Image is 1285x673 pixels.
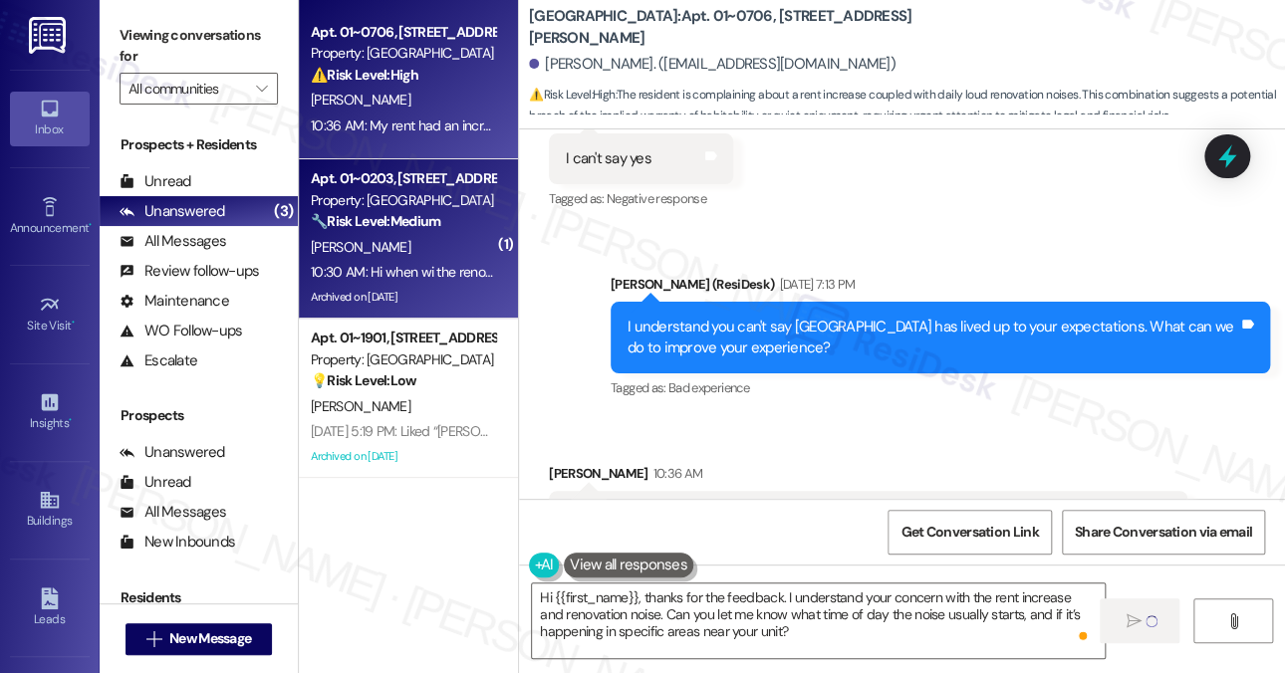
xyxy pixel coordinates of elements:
div: Unread [120,171,191,192]
div: Property: [GEOGRAPHIC_DATA] [311,43,495,64]
i:  [256,81,267,97]
div: New Inbounds [120,532,235,553]
div: Archived on [DATE] [309,444,497,469]
div: I understand you can't say [GEOGRAPHIC_DATA] has lived up to your expectations. What can we do to... [628,317,1238,359]
div: Prospects [100,405,298,426]
span: • [72,316,75,330]
i:  [146,631,161,647]
span: [PERSON_NAME] [311,238,410,256]
span: Bad experience [668,379,749,396]
strong: 🔧 Risk Level: Medium [311,212,440,230]
b: [GEOGRAPHIC_DATA]: Apt. 01~0706, [STREET_ADDRESS][PERSON_NAME] [529,6,927,49]
div: (3) [269,196,298,227]
strong: ⚠️ Risk Level: High [311,66,418,84]
div: Escalate [120,350,197,371]
span: : The resident is complaining about a rent increase coupled with daily loud renovation noises. Th... [529,85,1285,127]
div: Property: [GEOGRAPHIC_DATA] [311,349,495,370]
div: WO Follow-ups [120,321,242,341]
div: Maintenance [120,291,229,312]
div: [PERSON_NAME] (ResiDesk) [611,274,1270,302]
div: I can't say yes [566,148,651,169]
div: [PERSON_NAME]. ([EMAIL_ADDRESS][DOMAIN_NAME]) [529,54,896,75]
div: 10:36 AM [648,463,703,484]
a: Insights • [10,385,90,439]
button: New Message [126,623,273,655]
div: All Messages [120,231,226,252]
textarea: To enrich screen reader interactions, please activate Accessibility in Grammarly extension settings [532,583,1105,658]
input: All communities [128,73,246,105]
div: Unread [120,472,191,493]
div: Review follow-ups [120,261,259,282]
div: All Messages [120,502,226,523]
a: Buildings [10,483,90,537]
span: • [69,413,72,427]
div: Tagged as: [611,373,1270,402]
div: [DATE] 7:13 PM [774,274,855,295]
div: Unanswered [120,442,225,463]
div: Tagged as: [549,184,733,213]
span: [PERSON_NAME] [311,91,410,109]
span: [PERSON_NAME] [311,397,410,415]
img: ResiDesk Logo [29,17,70,54]
div: Apt. 01~0706, [STREET_ADDRESS][PERSON_NAME] [311,22,495,43]
div: Apt. 01~1901, [STREET_ADDRESS][GEOGRAPHIC_DATA][US_STATE][STREET_ADDRESS] [311,328,495,348]
i:  [1126,613,1141,629]
div: 10:36 AM: My rent had an increase like $150 a month but every day I woke up by loud renovation so... [311,116,912,134]
a: Leads [10,581,90,635]
i:  [1225,613,1240,629]
div: Apt. 01~0203, [STREET_ADDRESS][PERSON_NAME] [311,168,495,189]
div: 10:30 AM: Hi when wi the renovations around my unit be complete [311,263,694,281]
a: Inbox [10,92,90,145]
div: Residents [100,587,298,608]
div: [PERSON_NAME] [549,463,1187,491]
div: Archived on [DATE] [309,285,497,310]
div: Unanswered [120,201,225,222]
button: Get Conversation Link [888,510,1051,555]
div: Prospects + Residents [100,134,298,155]
span: Negative response [607,190,706,207]
span: New Message [169,628,251,649]
span: • [89,218,92,232]
button: Share Conversation via email [1062,510,1265,555]
span: Share Conversation via email [1075,522,1252,543]
span: Get Conversation Link [900,522,1038,543]
label: Viewing conversations for [120,20,278,73]
div: Property: [GEOGRAPHIC_DATA] [311,190,495,211]
strong: 💡 Risk Level: Low [311,371,416,389]
strong: ⚠️ Risk Level: High [529,87,615,103]
a: Site Visit • [10,288,90,341]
